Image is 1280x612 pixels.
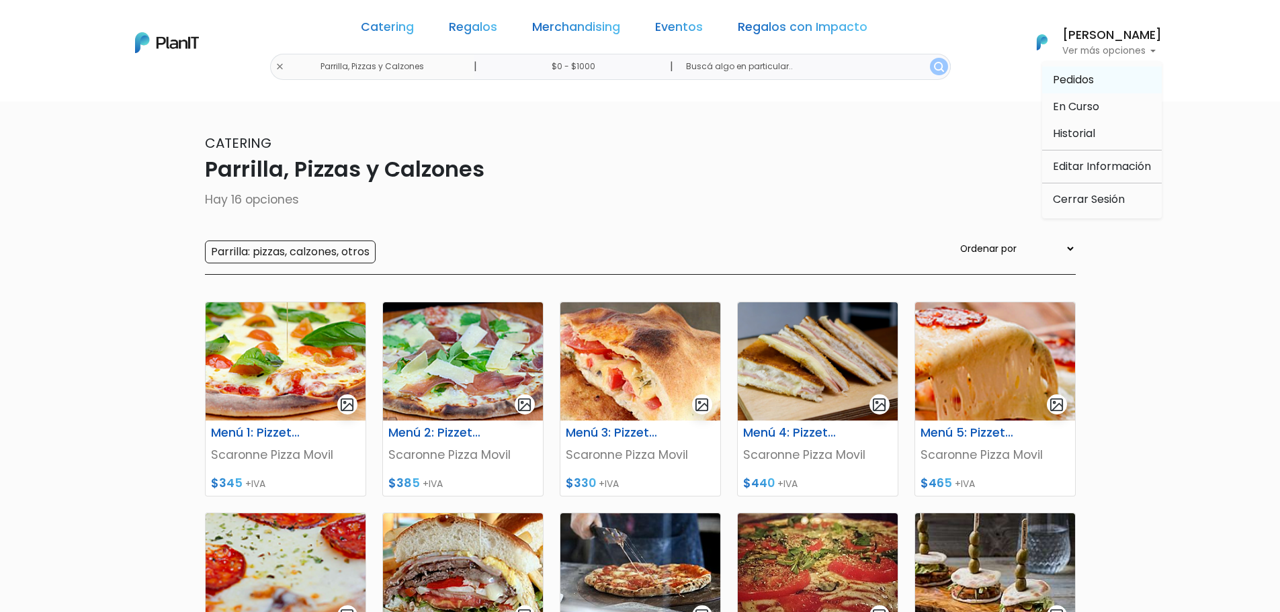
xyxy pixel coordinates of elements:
span: +IVA [955,477,975,490]
img: search_button-432b6d5273f82d61273b3651a40e1bd1b912527efae98b1b7a1b2c0702e16a8d.svg [934,62,944,72]
a: gallery-light Menú 3: Pizzetas + Calzones. Scaronne Pizza Movil $330 +IVA [560,302,721,496]
a: Regalos con Impacto [738,21,867,38]
input: Buscá algo en particular.. [675,54,950,80]
h6: Menú 3: Pizzetas + Calzones. [558,426,668,440]
span: En Curso [1053,99,1099,114]
img: gallery-light [517,397,532,412]
div: PLAN IT Ya probaste PlanitGO? Vas a poder automatizarlas acciones de todo el año. Escribinos para... [35,94,237,179]
span: +IVA [599,477,619,490]
p: Scaronne Pizza Movil [743,446,892,464]
h6: [PERSON_NAME] [1062,30,1162,42]
i: insert_emoticon [205,202,228,218]
img: gallery-light [694,397,710,412]
p: Catering [205,133,1076,153]
h6: Menú 5: Pizzetas + Tablas de Fiambres y Quesos. [912,426,1023,440]
h6: Menú 1: Pizzetas [203,426,313,440]
img: user_d58e13f531133c46cb30575f4d864daf.jpeg [122,67,148,94]
a: Eventos [655,21,703,38]
span: +IVA [423,477,443,490]
strong: PLAN IT [47,109,86,120]
a: Catering [361,21,414,38]
div: J [35,81,237,107]
a: Regalos [449,21,497,38]
span: $440 [743,475,775,491]
a: Merchandising [532,21,620,38]
span: Historial [1053,126,1095,141]
img: PlanIt Logo [1027,28,1057,57]
p: Scaronne Pizza Movil [566,446,715,464]
img: gallery-light [1049,397,1064,412]
input: Parrilla: pizzas, calzones, otros [205,241,376,263]
p: Hay 16 opciones [205,191,1076,208]
a: Cerrar Sesión [1042,186,1162,213]
img: PlanIt Logo [135,32,199,53]
img: gallery-light [339,397,355,412]
span: $465 [921,475,952,491]
a: Historial [1042,120,1162,147]
a: gallery-light Menú 4: Pizzetas + Sándwiches Calientes. Scaronne Pizza Movil $440 +IVA [737,302,898,496]
img: thumb_2-1_portada_v2.png [383,302,543,421]
img: gallery-light [871,397,887,412]
a: gallery-light Menú 1: Pizzetas Scaronne Pizza Movil $345 +IVA [205,302,366,496]
i: send [228,202,255,218]
img: thumb_2-1_producto_7.png [206,302,366,421]
p: | [670,58,673,75]
p: Parrilla, Pizzas y Calzones [205,153,1076,185]
img: close-6986928ebcb1d6c9903e3b54e860dbc4d054630f23adef3a32610726dff6a82b.svg [275,62,284,71]
span: J [135,81,162,107]
button: PlanIt Logo [PERSON_NAME] Ver más opciones [1019,25,1162,60]
h6: Menú 4: Pizzetas + Sándwiches Calientes. [735,426,845,440]
p: Scaronne Pizza Movil [921,446,1070,464]
a: gallery-light Menú 2: Pizzetas Línea Premium Scaronne Pizza Movil $385 +IVA [382,302,544,496]
a: En Curso [1042,93,1162,120]
p: Ya probaste PlanitGO? Vas a poder automatizarlas acciones de todo el año. Escribinos para saber más! [47,124,224,168]
i: keyboard_arrow_down [208,102,228,122]
span: $345 [211,475,243,491]
p: Scaronne Pizza Movil [388,446,538,464]
p: Ver más opciones [1062,46,1162,56]
p: | [474,58,477,75]
a: Editar Información [1042,153,1162,180]
span: +IVA [777,477,798,490]
span: +IVA [245,477,265,490]
img: thumb_2-1_calzone.png [560,302,720,421]
a: gallery-light Menú 5: Pizzetas + Tablas de Fiambres y Quesos. Scaronne Pizza Movil $465 +IVA [914,302,1076,496]
img: thumb_2-1_producto_5.png [915,302,1075,421]
h6: Menú 2: Pizzetas Línea Premium [380,426,490,440]
span: $330 [566,475,596,491]
img: thumb_WhatsApp_Image_2019-08-05_at_18.40-PhotoRoom__1_.png [738,302,898,421]
img: user_04fe99587a33b9844688ac17b531be2b.png [108,81,135,107]
span: ¡Escríbenos! [70,204,205,218]
span: Pedidos [1053,72,1094,87]
span: $385 [388,475,420,491]
p: Scaronne Pizza Movil [211,446,360,464]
